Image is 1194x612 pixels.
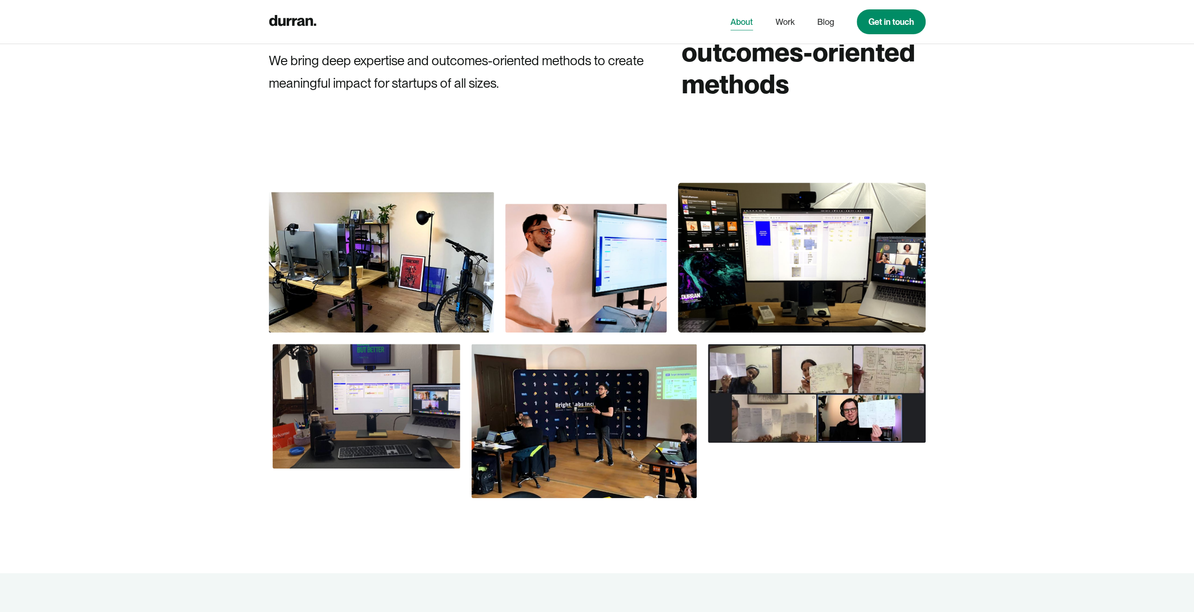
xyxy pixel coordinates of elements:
a: home [269,13,316,31]
img: Daniel Andor [505,204,667,332]
a: Get in touch [857,9,926,34]
a: Blog [817,13,834,31]
h3: Deep expertise and outcomes-oriented methods [682,5,926,100]
img: Daniel Andor setup [273,344,460,468]
img: Daniel Andor [708,344,926,443]
img: Daniel Andor Setup [678,182,926,333]
img: Durran Studio [269,192,494,332]
img: Daniel Andor at Brightlabs [472,344,697,498]
p: Our clients are creative thinkers that want to bring their big product ideas to life. We bring de... [269,5,644,94]
a: Work [776,13,795,31]
a: About [730,13,753,31]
